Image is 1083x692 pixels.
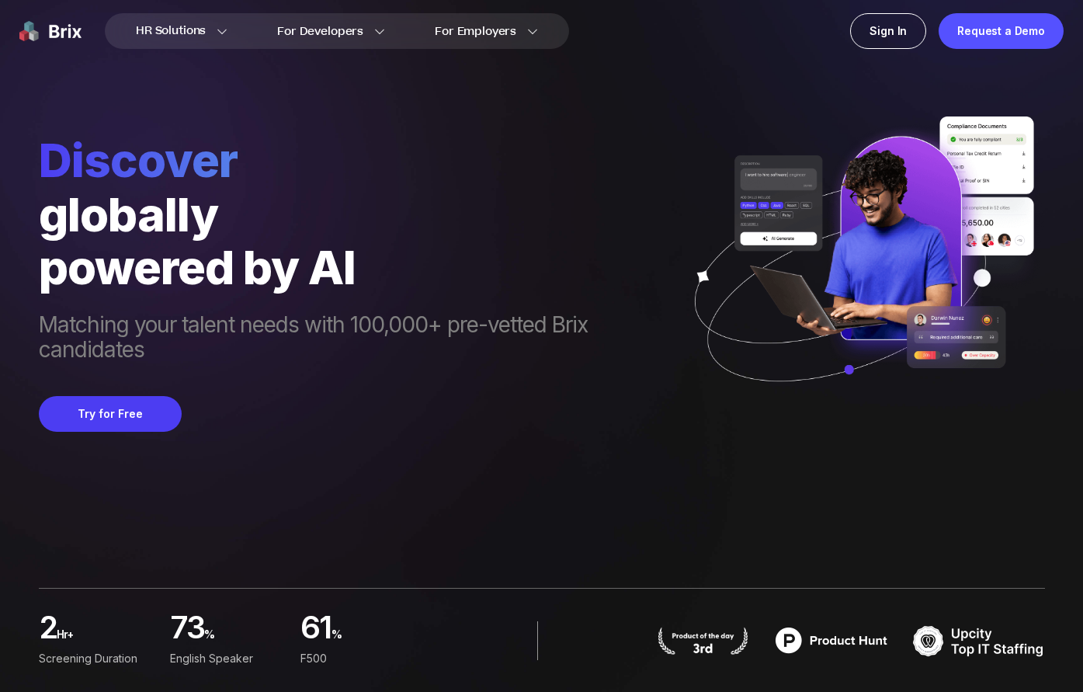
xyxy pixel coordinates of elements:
img: TOP IT STAFFING [913,621,1045,660]
span: % [331,622,419,655]
span: Discover [39,132,675,188]
span: 73 [169,614,204,647]
img: product hunt badge [765,621,897,660]
span: 2 [39,614,57,647]
img: product hunt badge [656,627,750,655]
div: Screening duration [39,650,158,667]
div: English Speaker [169,650,288,667]
span: For Employers [435,23,516,40]
button: Try for Free [39,396,182,432]
a: Sign In [850,13,926,49]
div: powered by AI [39,241,675,294]
span: hr+ [57,622,157,655]
span: HR Solutions [136,19,206,43]
span: 61 [300,614,331,647]
span: % [204,622,288,655]
span: For Developers [277,23,363,40]
div: F500 [300,650,419,667]
a: Request a Demo [939,13,1064,49]
span: Matching your talent needs with 100,000+ pre-vetted Brix candidates [39,312,675,365]
div: globally [39,188,675,241]
img: ai generate [675,116,1045,414]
